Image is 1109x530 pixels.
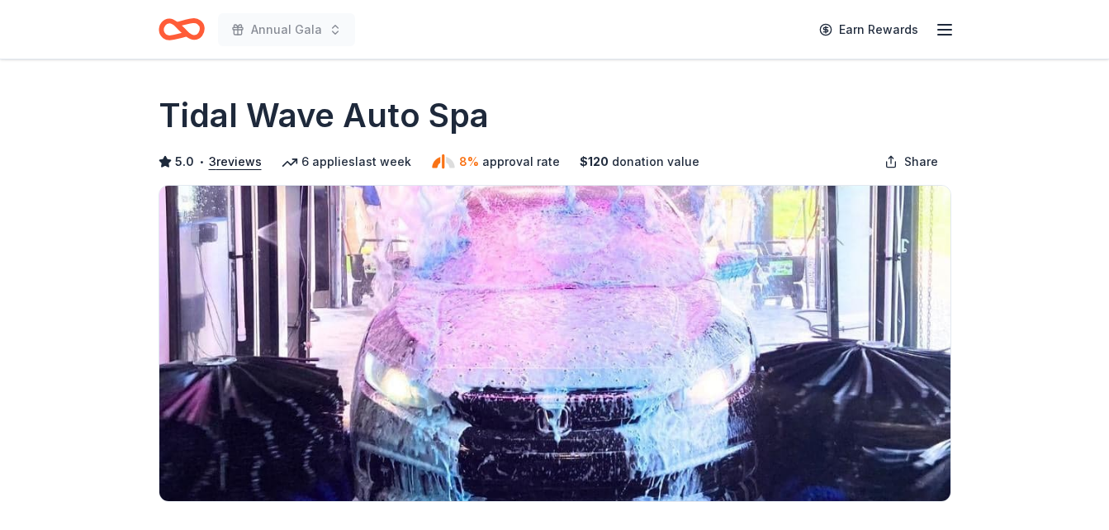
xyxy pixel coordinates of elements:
a: Earn Rewards [809,15,928,45]
img: Image for Tidal Wave Auto Spa [159,186,950,501]
button: Share [871,145,951,178]
span: approval rate [482,152,560,172]
span: $ 120 [580,152,609,172]
span: donation value [612,152,699,172]
span: Annual Gala [251,20,322,40]
a: Home [159,10,205,49]
span: 8% [459,152,479,172]
span: 5.0 [175,152,194,172]
h1: Tidal Wave Auto Spa [159,92,489,139]
span: Share [904,152,938,172]
span: • [198,155,204,168]
button: Annual Gala [218,13,355,46]
div: 6 applies last week [282,152,411,172]
button: 3reviews [209,152,262,172]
